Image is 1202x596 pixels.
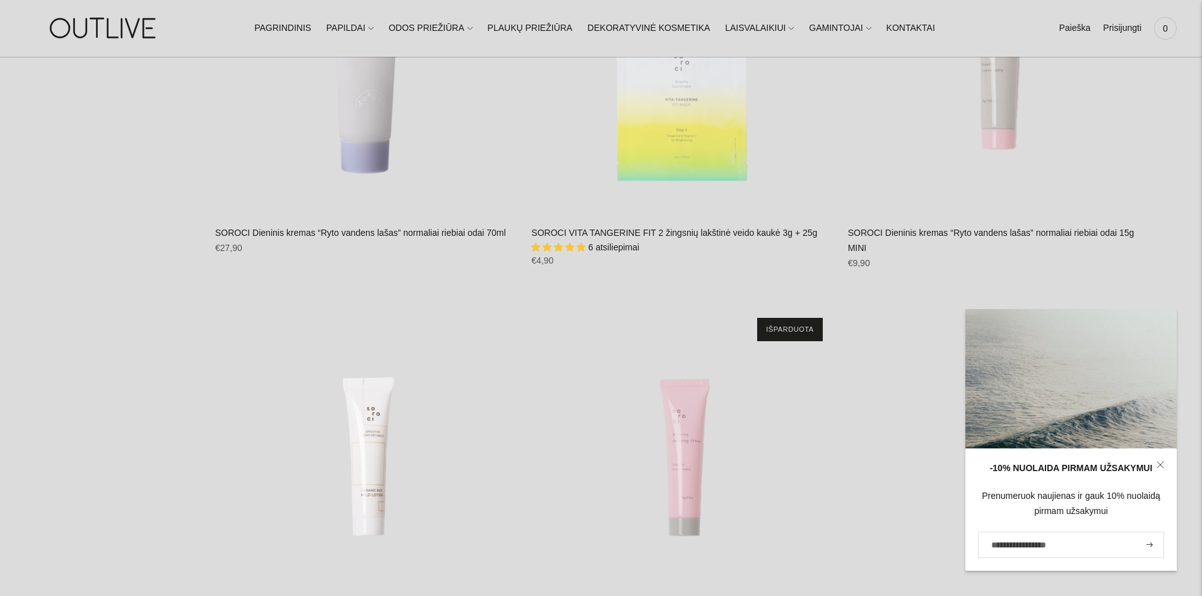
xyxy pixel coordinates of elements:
[978,461,1164,476] div: -10% NUOLAIDA PIRMAM UŽSAKYMUI
[978,489,1164,519] div: Prenumeruok naujienas ir gauk 10% nuolaidą pirmam užsakymui
[1154,15,1177,42] a: 0
[531,255,553,266] span: €4,90
[488,15,573,42] a: PLAUKŲ PRIEŽIŪRA
[587,15,710,42] a: DEKORATYVINĖ KOSMETIKA
[531,228,817,238] a: SOROCI VITA TANGERINE FIT 2 žingsnių lakštinė veido kaukė 3g + 25g
[848,258,870,268] span: €9,90
[326,15,374,42] a: PAPILDAI
[25,6,183,50] img: OUTLIVE
[389,15,473,42] a: ODOS PRIEŽIŪRA
[215,228,506,238] a: SOROCI Dieninis kremas “Ryto vandens lašas” normaliai riebiai odai 70ml
[809,15,871,42] a: GAMINTOJAI
[1103,15,1141,42] a: Prisijungti
[1059,15,1090,42] a: Paieška
[531,242,588,252] span: 5.00 stars
[725,15,794,42] a: LAISVALAIKIUI
[254,15,311,42] a: PAGRINDINIS
[588,242,639,252] span: 6 atsiliepimai
[1157,20,1174,37] span: 0
[848,228,1134,253] a: SOROCI Dieninis kremas “Ryto vandens lašas” normaliai riebiai odai 15g MINI
[215,243,242,253] span: €27,90
[887,15,935,42] a: KONTAKTAI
